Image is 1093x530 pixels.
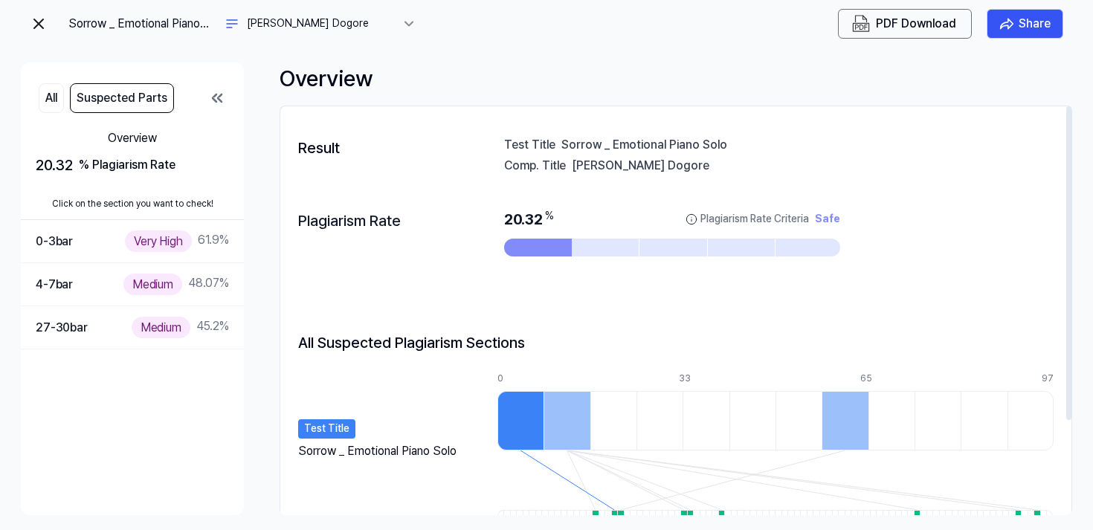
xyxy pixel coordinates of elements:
div: 61.9 % [125,230,229,252]
div: Medium [123,274,182,295]
div: [PERSON_NAME] Dogore [572,157,1054,172]
div: Click on the section you want to check! [21,189,244,220]
div: Sorrow _ Emotional Piano Solo [68,15,217,33]
div: Very High [125,230,192,252]
img: another title [223,15,241,33]
div: Overview [280,62,1072,94]
div: 27-30 bar [36,318,88,337]
div: % [545,209,554,230]
div: Medium [132,317,190,338]
div: 45.2 % [132,317,229,338]
div: Test Title [298,419,355,439]
button: PDF Download [849,15,959,33]
div: Sorrow _ Emotional Piano Solo [561,136,1054,151]
div: Test Title [504,136,555,151]
div: Overview [36,129,229,147]
div: [PERSON_NAME] Dogore [247,16,396,31]
div: 65 [860,372,906,385]
div: Plagiarism Rate [298,209,433,233]
div: 97 [1042,372,1054,385]
div: 20.32 [36,153,229,177]
img: share [999,16,1014,31]
img: PDF Download [852,15,870,33]
button: All [39,83,64,113]
div: PDF Download [876,14,956,33]
div: Plagiarism Rate Criteria [700,212,809,227]
div: Comp. Title [504,157,566,172]
div: Sorrow _ Emotional Piano Solo [298,442,457,456]
div: Share [1019,14,1051,33]
div: 48.07 % [123,274,229,295]
button: Plagiarism Rate CriteriaSafe [686,209,840,230]
div: 0 [497,372,544,385]
button: Share [987,9,1063,39]
img: exit [30,15,48,33]
div: % Plagiarism Rate [79,156,175,174]
div: Safe [815,212,840,227]
div: 4-7 bar [36,275,73,294]
div: 20.32 [504,209,840,230]
button: Overview20.32 % Plagiarism Rate [21,119,244,189]
div: 0-3 bar [36,232,73,251]
div: 33 [679,372,725,385]
button: Suspected Parts [70,83,174,113]
h2: All Suspected Plagiarism Sections [298,331,525,355]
